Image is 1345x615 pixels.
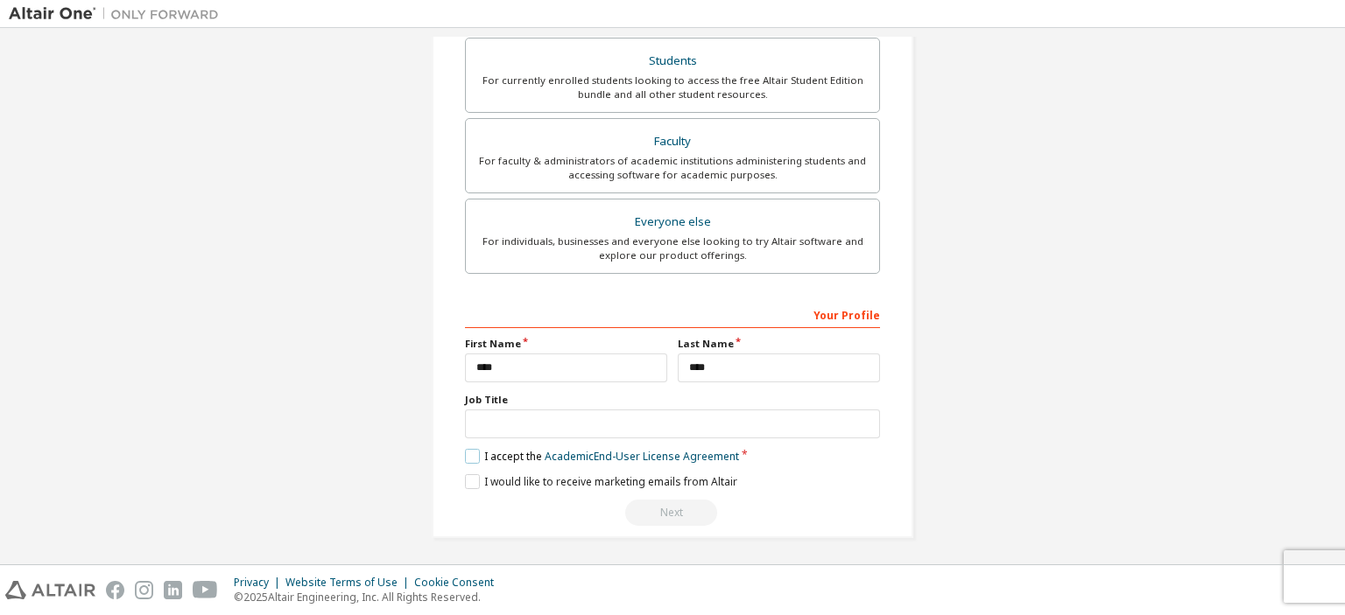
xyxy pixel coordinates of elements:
[285,576,414,590] div: Website Terms of Use
[5,581,95,599] img: altair_logo.svg
[465,393,880,407] label: Job Title
[465,300,880,328] div: Your Profile
[234,576,285,590] div: Privacy
[414,576,504,590] div: Cookie Consent
[465,337,667,351] label: First Name
[193,581,218,599] img: youtube.svg
[476,154,869,182] div: For faculty & administrators of academic institutions administering students and accessing softwa...
[9,5,228,23] img: Altair One
[476,73,869,101] div: For currently enrolled students looking to access the free Altair Student Edition bundle and all ...
[465,449,739,464] label: I accept the
[164,581,182,599] img: linkedin.svg
[545,449,739,464] a: Academic End-User License Agreement
[678,337,880,351] label: Last Name
[476,129,869,154] div: Faculty
[476,49,869,73] div: Students
[476,210,869,234] div: Everyone else
[465,474,737,489] label: I would like to receive marketing emails from Altair
[476,234,869,262] div: For individuals, businesses and everyone else looking to try Altair software and explore our prod...
[106,581,124,599] img: facebook.svg
[135,581,153,599] img: instagram.svg
[234,590,504,605] p: © 2025 Altair Engineering, Inc. All Rights Reserved.
[465,500,880,526] div: Please wait while checking email ...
